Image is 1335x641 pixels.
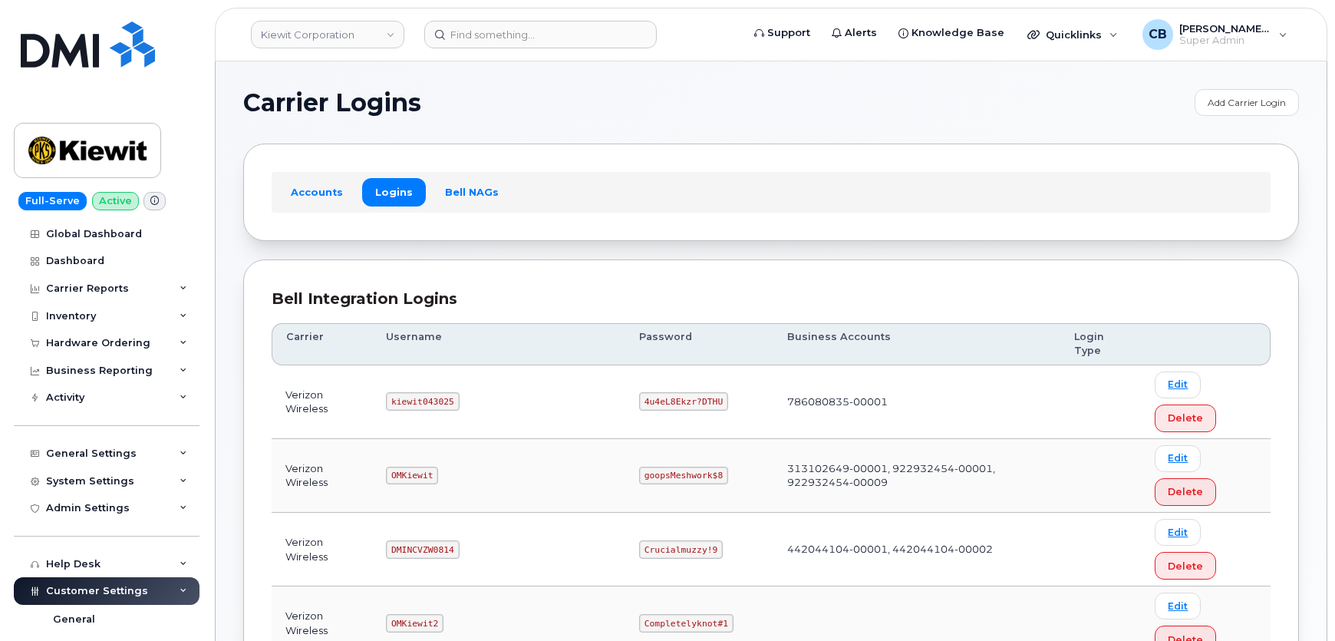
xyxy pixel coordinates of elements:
span: Carrier Logins [243,91,421,114]
th: Username [372,323,625,365]
code: Completelyknot#1 [639,614,733,633]
iframe: Messenger Launcher [1268,574,1323,629]
code: DMINCVZW0814 [386,540,459,559]
th: Carrier [272,323,372,365]
a: Logins [362,178,426,206]
span: Delete [1168,411,1203,425]
a: Add Carrier Login [1195,89,1299,116]
button: Delete [1155,552,1216,580]
span: Delete [1168,559,1203,573]
div: Bell Integration Logins [272,288,1271,310]
code: kiewit043025 [386,392,459,411]
span: Delete [1168,484,1203,499]
th: Login Type [1060,323,1141,365]
td: Verizon Wireless [272,439,372,513]
th: Password [625,323,773,365]
td: 442044104-00001, 442044104-00002 [773,513,1060,586]
a: Edit [1155,445,1201,472]
a: Accounts [278,178,356,206]
td: Verizon Wireless [272,513,372,586]
code: Crucialmuzzy!9 [639,540,723,559]
td: 786080835-00001 [773,365,1060,439]
a: Bell NAGs [432,178,512,206]
a: Edit [1155,519,1201,546]
code: OMKiewit2 [386,614,443,633]
a: Edit [1155,593,1201,620]
button: Delete [1155,478,1216,506]
a: Edit [1155,372,1201,398]
td: Verizon Wireless [272,365,372,439]
th: Business Accounts [773,323,1060,365]
code: 4u4eL8Ekzr?DTHU [639,392,728,411]
code: goopsMeshwork$8 [639,467,728,485]
button: Delete [1155,405,1216,432]
td: 313102649-00001, 922932454-00001, 922932454-00009 [773,439,1060,513]
code: OMKiewit [386,467,438,485]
